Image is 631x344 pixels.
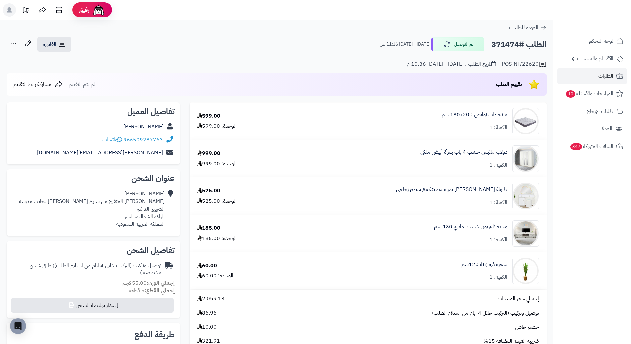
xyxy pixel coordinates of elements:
[43,40,56,48] span: الفاتورة
[37,37,71,52] a: الفاتورة
[197,160,237,168] div: الوحدة: 999.00
[491,38,547,51] h2: الطلب #371474
[197,123,237,130] div: الوحدة: 599.00
[69,80,95,88] span: لم يتم التقييم
[513,220,539,247] img: 1750495956-220601011471-90x90.jpg
[431,37,484,51] button: تم التوصيل
[587,107,613,116] span: طلبات الإرجاع
[12,190,165,228] div: [PERSON_NAME] [PERSON_NAME] المتفرع من شارع [PERSON_NAME] بجانب مدرسه الشروق الدائم، الراكه الشما...
[586,5,625,19] img: logo-2.png
[197,262,217,270] div: 60.00
[577,54,613,63] span: الأقسام والمنتجات
[13,80,63,88] a: مشاركة رابط التقييم
[11,298,174,313] button: إصدار بوليصة الشحن
[123,136,163,144] a: 966509287763
[513,108,539,134] img: 1702708315-RS-09-90x90.jpg
[566,90,576,98] span: 10
[122,279,175,287] small: 55.00 كجم
[13,80,51,88] span: مشاركة رابط التقييم
[197,187,220,195] div: 525.00
[197,309,217,317] span: 86.96
[102,136,122,144] a: واتساب
[442,111,507,119] a: مرتبة ذات نوابض 180x200 سم
[30,262,161,277] span: ( طرق شحن مخصصة )
[509,24,538,32] span: العودة للطلبات
[197,112,220,120] div: 599.00
[18,3,34,18] a: تحديثات المنصة
[197,295,225,303] span: 2,059.13
[515,323,539,331] span: خصم خاص
[434,223,507,231] a: وحدة تلفزيون خشب رمادي 180 سم
[129,287,175,295] small: 5 قطعة
[557,138,627,154] a: السلات المتروكة347
[123,123,164,131] a: [PERSON_NAME]
[557,68,627,84] a: الطلبات
[489,273,507,281] div: الكمية: 1
[489,236,507,244] div: الكمية: 1
[496,80,522,88] span: تقييم الطلب
[557,33,627,49] a: لوحة التحكم
[147,279,175,287] strong: إجمالي الوزن:
[570,142,613,151] span: السلات المتروكة
[498,295,539,303] span: إجمالي سعر المنتجات
[598,72,613,81] span: الطلبات
[557,86,627,102] a: المراجعات والأسئلة10
[509,24,547,32] a: العودة للطلبات
[92,3,105,17] img: ai-face.png
[513,258,539,284] img: 1693058453-76574576-90x90.jpg
[145,287,175,295] strong: إجمالي القطع:
[134,331,175,339] h2: طريقة الدفع
[557,103,627,119] a: طلبات الإرجاع
[570,143,583,150] span: 347
[489,161,507,169] div: الكمية: 1
[489,124,507,131] div: الكمية: 1
[12,174,175,182] h2: عنوان الشحن
[557,121,627,137] a: العملاء
[79,6,89,14] span: رفيق
[565,89,613,98] span: المراجعات والأسئلة
[197,224,220,232] div: 185.00
[589,36,613,46] span: لوحة التحكم
[489,199,507,206] div: الكمية: 1
[407,60,496,68] div: تاريخ الطلب : [DATE] - [DATE] 10:36 م
[513,145,539,172] img: 1733065084-1-90x90.jpg
[197,323,219,331] span: -10.00
[396,186,507,193] a: طاولة [PERSON_NAME] بمرآة مضيئة مع سطح زجاجي
[432,309,539,317] span: توصيل وتركيب (التركيب خلال 4 ايام من استلام الطلب)
[513,183,539,209] img: 1753513108-1-90x90.jpg
[197,197,237,205] div: الوحدة: 525.00
[12,262,161,277] div: توصيل وتركيب (التركيب خلال 4 ايام من استلام الطلب)
[420,148,507,156] a: دولاب ملابس خشب 4 باب بمرآة أبيض ملكي
[10,318,26,334] div: Open Intercom Messenger
[12,246,175,254] h2: تفاصيل الشحن
[197,150,220,157] div: 999.00
[12,108,175,116] h2: تفاصيل العميل
[380,41,430,48] small: [DATE] - [DATE] 11:16 ص
[461,261,507,268] a: شجرة ذرة زينة 120سم
[37,149,163,157] a: [PERSON_NAME][EMAIL_ADDRESS][DOMAIN_NAME]
[600,124,612,133] span: العملاء
[197,235,237,242] div: الوحدة: 185.00
[502,60,547,68] div: POS-NT/22620
[197,272,233,280] div: الوحدة: 60.00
